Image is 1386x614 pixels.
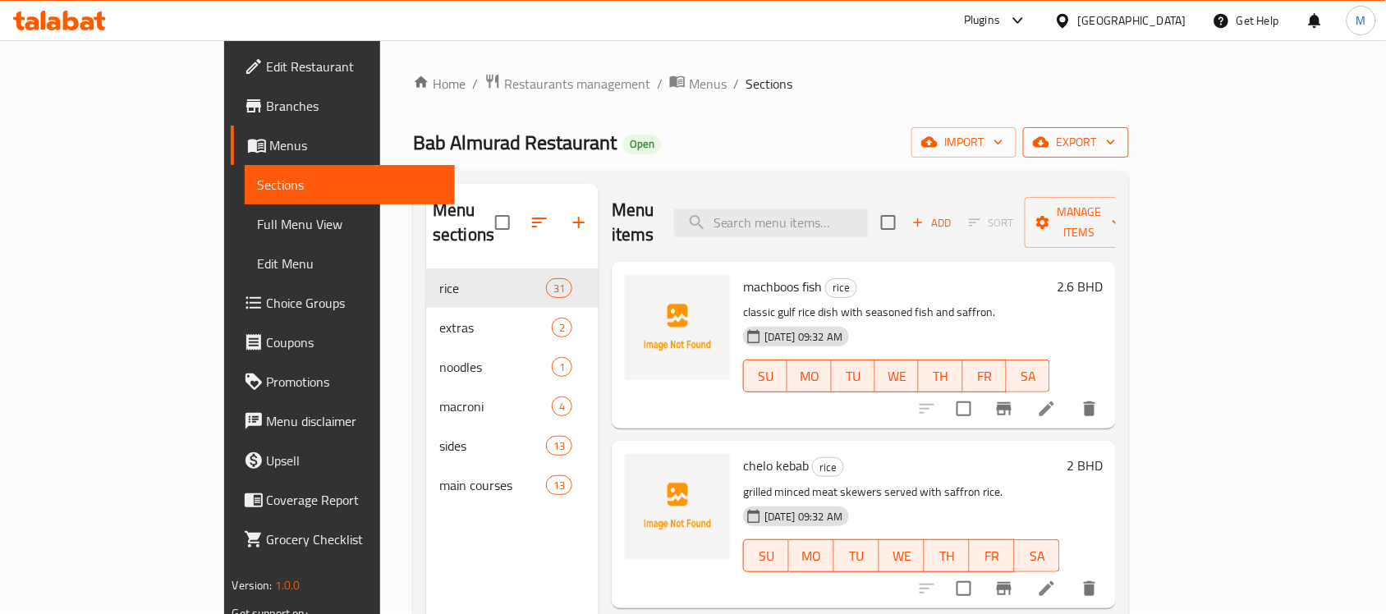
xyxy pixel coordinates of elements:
[813,458,843,477] span: rice
[825,278,857,298] div: rice
[1070,569,1109,608] button: delete
[231,441,456,480] a: Upsell
[674,208,868,237] input: search
[925,539,970,572] button: TH
[1037,399,1057,419] a: Edit menu item
[439,278,546,298] span: rice
[758,509,849,525] span: [DATE] 09:32 AM
[838,364,869,388] span: TU
[964,11,1000,30] div: Plugins
[546,278,572,298] div: items
[231,401,456,441] a: Menu disclaimer
[267,293,443,313] span: Choice Groups
[553,399,571,415] span: 4
[789,539,834,572] button: MO
[1038,202,1122,243] span: Manage items
[439,318,552,337] span: extras
[976,544,1008,568] span: FR
[231,362,456,401] a: Promotions
[750,544,782,568] span: SU
[267,490,443,510] span: Coverage Report
[485,205,520,240] span: Select all sections
[504,74,650,94] span: Restaurants management
[1007,360,1050,392] button: SA
[787,360,831,392] button: MO
[472,74,478,94] li: /
[270,135,443,155] span: Menus
[552,318,572,337] div: items
[231,283,456,323] a: Choice Groups
[426,262,599,511] nav: Menu sections
[546,436,572,456] div: items
[1356,11,1366,30] span: M
[743,482,1060,502] p: grilled minced meat skewers served with saffron rice.
[743,274,822,299] span: machboos fish
[426,465,599,505] div: main courses13
[433,198,495,247] h2: Menu sections
[743,539,789,572] button: SU
[275,575,301,596] span: 1.0.0
[871,205,906,240] span: Select section
[911,127,1017,158] button: import
[439,475,546,495] div: main courses
[267,57,443,76] span: Edit Restaurant
[812,457,844,477] div: rice
[1070,389,1109,428] button: delete
[232,575,273,596] span: Version:
[1021,544,1053,568] span: SA
[1015,539,1060,572] button: SA
[669,73,727,94] a: Menus
[484,73,650,94] a: Restaurants management
[439,436,546,456] span: sides
[258,175,443,195] span: Sections
[231,47,456,86] a: Edit Restaurant
[1025,197,1135,248] button: Manage items
[970,364,1000,388] span: FR
[439,357,552,377] div: noodles
[258,254,443,273] span: Edit Menu
[1013,364,1044,388] span: SA
[439,396,552,416] span: macroni
[743,360,787,392] button: SU
[231,86,456,126] a: Branches
[547,438,571,454] span: 13
[559,203,599,242] button: Add section
[267,372,443,392] span: Promotions
[426,308,599,347] div: extras2
[970,539,1015,572] button: FR
[689,74,727,94] span: Menus
[963,360,1007,392] button: FR
[919,360,962,392] button: TH
[267,451,443,470] span: Upsell
[245,244,456,283] a: Edit Menu
[612,198,654,247] h2: Menu items
[733,74,739,94] li: /
[413,124,617,161] span: Bab Almurad Restaurant
[552,357,572,377] div: items
[546,475,572,495] div: items
[547,478,571,493] span: 13
[879,539,925,572] button: WE
[552,396,572,416] div: items
[841,544,873,568] span: TU
[882,364,912,388] span: WE
[931,544,963,568] span: TH
[1057,275,1103,298] h6: 2.6 BHD
[520,203,559,242] span: Sort sections
[947,392,981,426] span: Select to update
[426,387,599,426] div: macroni4
[925,132,1003,153] span: import
[258,214,443,234] span: Full Menu View
[245,204,456,244] a: Full Menu View
[832,360,875,392] button: TU
[1037,579,1057,598] a: Edit menu item
[743,302,1050,323] p: classic gulf rice dish with seasoned fish and saffron.
[623,135,661,154] div: Open
[657,74,663,94] li: /
[794,364,824,388] span: MO
[743,453,809,478] span: chelo kebab
[910,213,954,232] span: Add
[231,126,456,165] a: Menus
